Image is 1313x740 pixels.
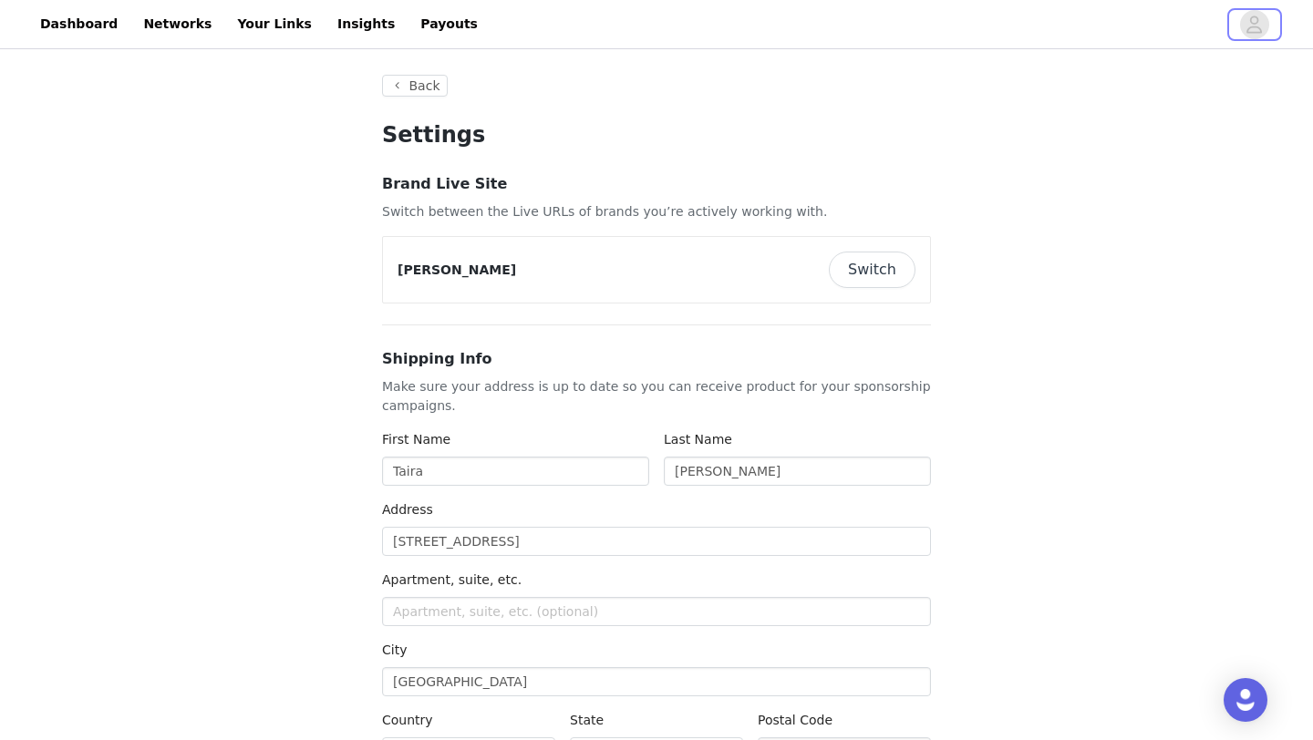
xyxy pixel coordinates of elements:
[326,4,406,45] a: Insights
[664,432,732,447] label: Last Name
[382,642,407,657] label: City
[132,4,222,45] a: Networks
[382,75,448,97] button: Back
[382,572,522,587] label: Apartment, suite, etc.
[409,4,489,45] a: Payouts
[1246,10,1263,39] div: avatar
[382,377,931,416] p: Make sure your address is up to date so you can receive product for your sponsorship campaigns.
[382,173,931,195] h3: Brand Live Site
[382,597,931,626] input: Apartment, suite, etc. (optional)
[382,348,931,370] h3: Shipping Info
[382,713,433,727] label: Country
[758,713,832,727] label: Postal Code
[570,713,604,727] label: State
[226,4,323,45] a: Your Links
[382,667,931,696] input: City
[1224,678,1267,722] div: Open Intercom Messenger
[382,527,931,556] input: Address
[398,261,516,280] p: [PERSON_NAME]
[29,4,129,45] a: Dashboard
[382,202,931,221] p: Switch between the Live URLs of brands you’re actively working with.
[829,252,915,288] button: Switch
[382,502,433,517] label: Address
[382,118,931,151] h1: Settings
[382,432,450,447] label: First Name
